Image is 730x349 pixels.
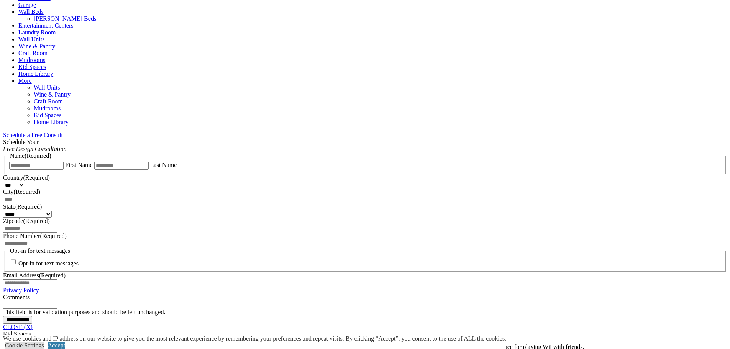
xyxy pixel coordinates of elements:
label: Country [3,174,50,181]
a: Kid Spaces [34,112,61,118]
a: CLOSE (X) [3,324,33,330]
a: Home Library [34,119,69,125]
label: Email Address [3,272,66,279]
label: First Name [65,162,93,168]
legend: Name [9,152,52,159]
span: (Required) [39,272,66,279]
em: Free Design Consultation [3,146,67,152]
label: Opt-in for text messages [18,261,79,267]
a: Mudrooms [34,105,61,111]
span: Kid Spaces [3,331,31,337]
a: Kid Spaces [18,64,46,70]
span: (Required) [15,203,42,210]
a: Mudrooms [18,57,45,63]
a: Privacy Policy [3,287,39,293]
span: (Required) [23,174,49,181]
a: Craft Room [18,50,48,56]
a: Cookie Settings [5,342,44,349]
a: Wall Beds [18,8,44,15]
label: Comments [3,294,30,300]
a: Wall Units [34,84,60,91]
a: More menu text will display only on big screen [18,77,32,84]
a: Craft Room [34,98,63,105]
span: (Required) [25,152,51,159]
div: We use cookies and IP address on our website to give you the most relevant experience by remember... [3,335,506,342]
label: Zipcode [3,218,50,224]
legend: Opt-in for text messages [9,247,71,254]
a: Laundry Room [18,29,56,36]
span: Schedule Your [3,139,67,152]
a: Entertainment Centers [18,22,74,29]
span: (Required) [40,233,66,239]
div: This field is for validation purposes and should be left unchanged. [3,309,727,316]
a: Accept [48,342,65,349]
a: Wine & Pantry [18,43,55,49]
a: Wine & Pantry [34,91,71,98]
label: State [3,203,42,210]
label: Last Name [150,162,177,168]
a: Wall Units [18,36,44,43]
a: Schedule a Free Consult (opens a dropdown menu) [3,132,63,138]
a: Home Library [18,70,53,77]
label: City [3,188,40,195]
span: (Required) [14,188,40,195]
a: [PERSON_NAME] Beds [34,15,96,22]
span: (Required) [23,218,49,224]
label: Phone Number [3,233,67,239]
a: Garage [18,2,36,8]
